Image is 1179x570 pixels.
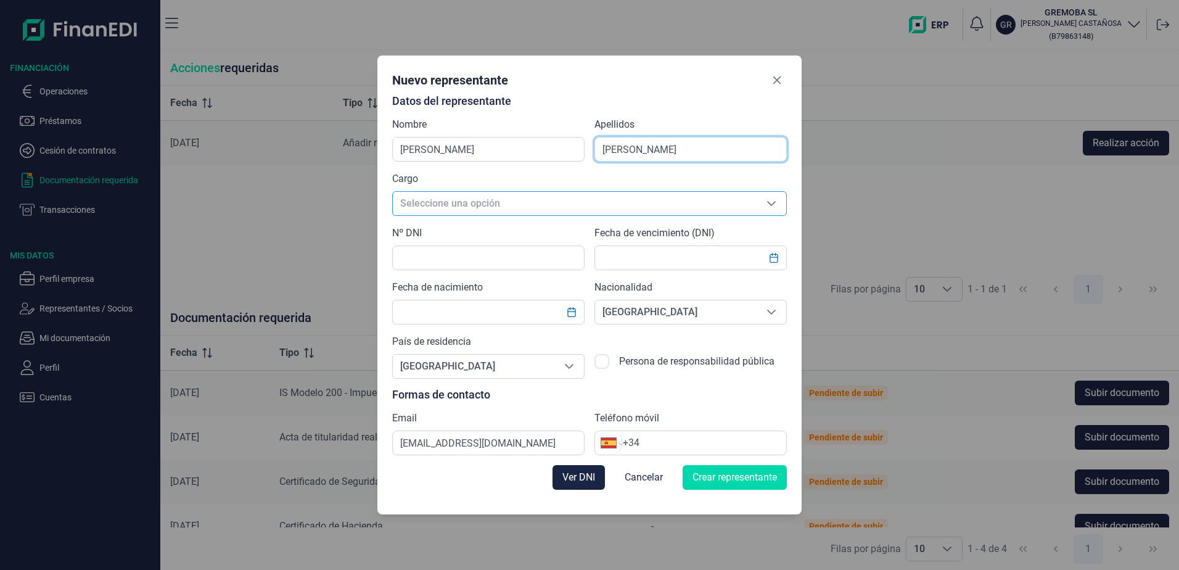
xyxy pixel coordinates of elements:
[615,465,673,490] button: Cancelar
[392,117,427,132] label: Nombre
[392,95,787,107] p: Datos del representante
[392,226,422,241] label: Nº DNI
[392,280,483,295] label: Fecha de nacimiento
[619,354,774,379] label: Persona de responsabilidad pública
[553,465,605,490] button: Ver DNI
[392,411,417,426] label: Email
[392,389,787,401] p: Formas de contacto
[393,192,757,215] span: Seleccione una opción
[560,301,583,323] button: Choose Date
[392,334,471,349] label: País de residencia
[692,470,777,485] span: Crear representante
[392,72,508,89] div: Nuevo representante
[762,247,786,269] button: Choose Date
[594,280,652,295] label: Nacionalidad
[683,465,787,490] button: Crear representante
[562,470,595,485] span: Ver DNI
[392,171,418,186] label: Cargo
[594,411,659,426] label: Teléfono móvil
[594,117,635,132] label: Apellidos
[767,70,787,90] button: Close
[393,355,554,378] span: [GEOGRAPHIC_DATA]
[757,300,786,324] div: Seleccione una opción
[625,470,663,485] span: Cancelar
[595,300,757,324] span: [GEOGRAPHIC_DATA]
[757,192,786,215] div: Seleccione una opción
[594,226,715,241] label: Fecha de vencimiento (DNI)
[554,355,584,378] div: Seleccione una opción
